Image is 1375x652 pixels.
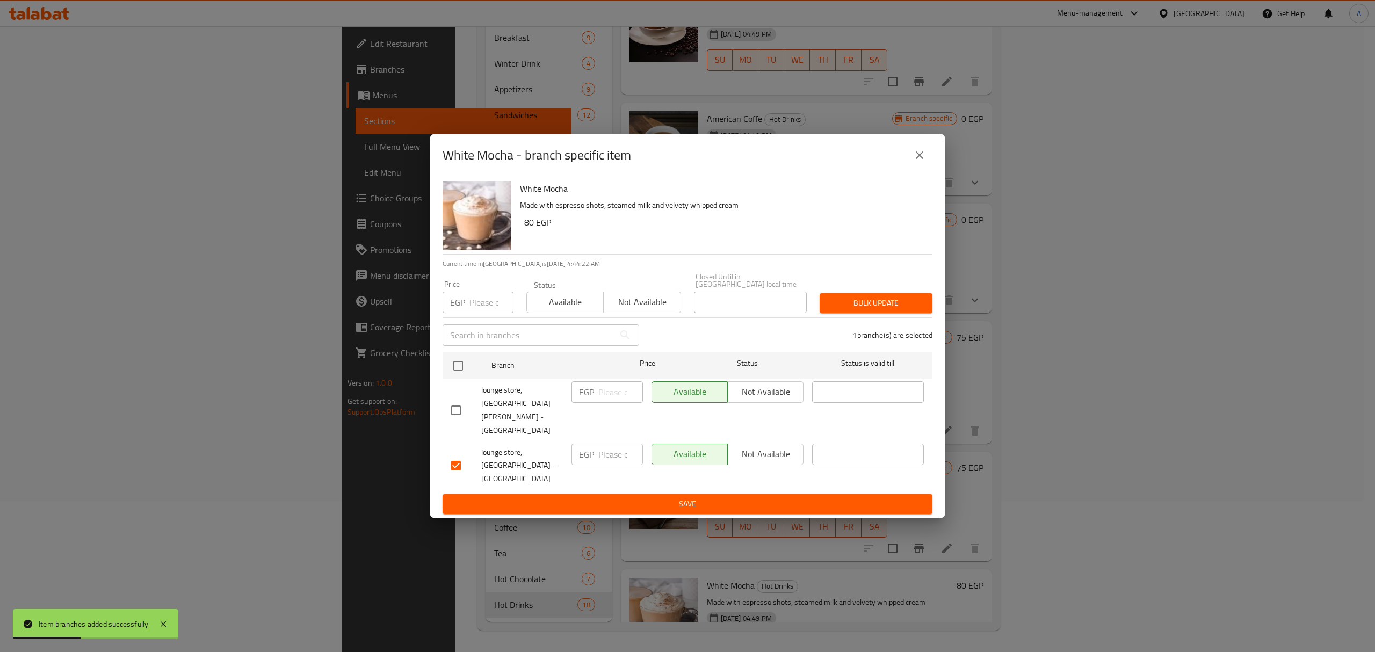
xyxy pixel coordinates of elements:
span: Branch [491,359,603,372]
span: Price [612,357,683,370]
input: Please enter price [598,381,643,403]
span: Available [531,294,599,310]
input: Please enter price [598,444,643,465]
p: Current time in [GEOGRAPHIC_DATA] is [DATE] 4:44:22 AM [443,259,932,269]
p: EGP [579,386,594,399]
img: White Mocha [443,181,511,250]
span: Status [692,357,804,370]
h6: White Mocha [520,181,924,196]
span: lounge store, [GEOGRAPHIC_DATA] - [GEOGRAPHIC_DATA] [481,446,563,486]
span: Available [656,446,723,462]
input: Search in branches [443,324,614,346]
p: EGP [450,296,465,309]
p: Made with espresso shots, steamed milk and velvety whipped cream [520,199,924,212]
input: Please enter price [469,292,513,313]
span: Not available [732,446,799,462]
button: close [907,142,932,168]
h2: White Mocha - branch specific item [443,147,631,164]
span: lounge store, [GEOGRAPHIC_DATA][PERSON_NAME] - [GEOGRAPHIC_DATA] [481,383,563,437]
button: Available [526,292,604,313]
h6: 80 EGP [524,215,924,230]
button: Available [652,444,728,465]
span: Bulk update [828,296,924,310]
span: Status is valid till [812,357,924,370]
button: Bulk update [820,293,932,313]
span: Save [451,497,924,511]
p: 1 branche(s) are selected [852,330,932,341]
button: Not available [727,444,804,465]
p: EGP [579,448,594,461]
button: Not available [603,292,681,313]
div: Item branches added successfully [39,618,148,630]
button: Save [443,494,932,514]
span: Not available [608,294,676,310]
